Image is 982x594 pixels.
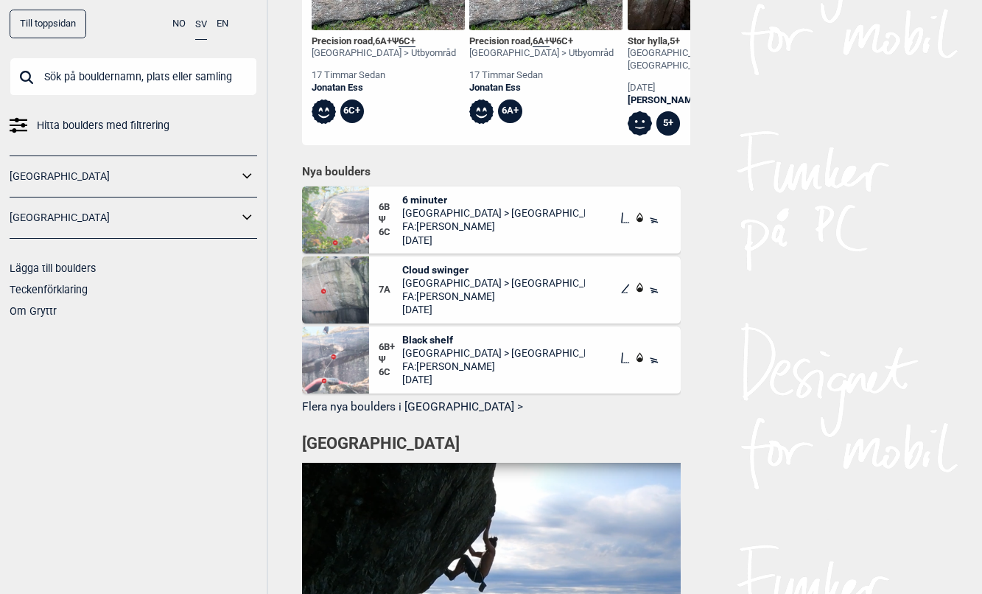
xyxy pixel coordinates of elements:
[195,10,207,40] button: SV
[172,10,186,38] button: NO
[379,333,403,387] div: Ψ
[402,303,585,316] span: [DATE]
[402,193,585,206] span: 6 minuter
[469,82,614,94] a: Jonatan Ess
[469,47,614,60] div: [GEOGRAPHIC_DATA] > Utbyområd
[469,35,614,48] div: Precision road , Ψ
[379,201,403,214] span: 6B
[402,206,585,220] span: [GEOGRAPHIC_DATA] > [GEOGRAPHIC_DATA]
[375,35,392,46] span: 6A+
[402,220,585,233] span: FA: [PERSON_NAME]
[402,290,585,303] span: FA: [PERSON_NAME]
[10,166,238,187] a: [GEOGRAPHIC_DATA]
[402,276,585,290] span: [GEOGRAPHIC_DATA] > [GEOGRAPHIC_DATA]
[312,69,456,82] div: 17 timmar sedan
[628,35,781,48] div: Stor hylla ,
[402,234,585,247] span: [DATE]
[302,186,681,254] div: 6 minuter6BΨ6C6 minuter[GEOGRAPHIC_DATA] > [GEOGRAPHIC_DATA]FA:[PERSON_NAME][DATE]
[10,284,88,296] a: Teckenförklaring
[556,35,573,46] span: 6C+
[302,433,681,455] h1: [GEOGRAPHIC_DATA]
[656,111,681,136] div: 5+
[379,341,403,354] span: 6B+
[10,305,57,317] a: Om Gryttr
[379,193,403,247] div: Ψ
[340,99,365,124] div: 6C+
[10,10,86,38] a: Till toppsidan
[302,256,681,324] div: Cloud swinger7ACloud swinger[GEOGRAPHIC_DATA] > [GEOGRAPHIC_DATA]FA:[PERSON_NAME][DATE]
[533,35,550,47] span: 6A+
[10,207,238,228] a: [GEOGRAPHIC_DATA]
[628,94,781,107] a: [PERSON_NAME]
[302,256,369,324] img: Cloud swinger
[10,57,257,96] input: Sök på bouldernamn, plats eller samling
[498,99,522,124] div: 6A+
[379,226,403,239] span: 6C
[302,186,369,254] img: 6 minuter
[37,115,169,136] span: Hitta boulders med filtrering
[402,346,585,360] span: [GEOGRAPHIC_DATA] > [GEOGRAPHIC_DATA]
[402,333,585,346] span: Black shelf
[379,284,403,296] span: 7A
[402,360,585,373] span: FA: [PERSON_NAME]
[399,35,415,47] span: 6C+
[312,82,456,94] a: Jonatan Ess
[312,35,456,48] div: Precision road , Ψ
[670,35,680,46] span: 5+
[312,47,456,60] div: [GEOGRAPHIC_DATA] > Utbyområd
[217,10,228,38] button: EN
[10,262,96,274] a: Lägga till boulders
[402,373,585,386] span: [DATE]
[628,82,781,94] div: [DATE]
[302,326,369,394] img: Black shelf
[628,47,781,72] div: [GEOGRAPHIC_DATA] > [GEOGRAPHIC_DATA]
[379,366,403,379] span: 6C
[469,69,614,82] div: 17 timmar sedan
[402,263,585,276] span: Cloud swinger
[302,164,681,179] h1: Nya boulders
[302,326,681,394] div: Black shelf6B+Ψ6CBlack shelf[GEOGRAPHIC_DATA] > [GEOGRAPHIC_DATA]FA:[PERSON_NAME][DATE]
[302,396,681,419] button: Flera nya boulders i [GEOGRAPHIC_DATA] >
[10,115,257,136] a: Hitta boulders med filtrering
